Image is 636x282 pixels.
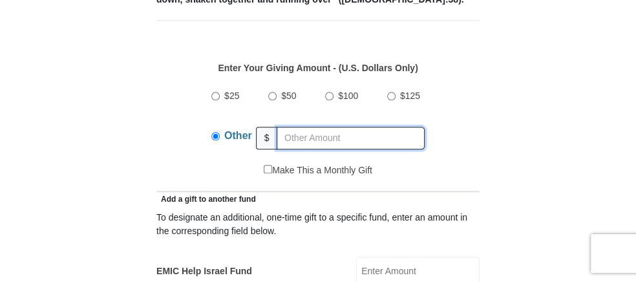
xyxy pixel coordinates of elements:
span: Other [224,130,252,141]
div: To designate an additional, one-time gift to a specific fund, enter an amount in the correspondin... [156,211,480,238]
span: $125 [400,91,420,101]
label: EMIC Help Israel Fund [156,265,252,278]
input: Make This a Monthly Gift [264,165,272,173]
strong: Enter Your Giving Amount - (U.S. Dollars Only) [218,63,418,73]
input: Other Amount [277,127,425,149]
span: Add a gift to another fund [156,195,256,204]
span: $25 [224,91,239,101]
label: Make This a Monthly Gift [264,164,372,177]
span: $ [256,127,278,149]
span: $50 [281,91,296,101]
span: $100 [338,91,358,101]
